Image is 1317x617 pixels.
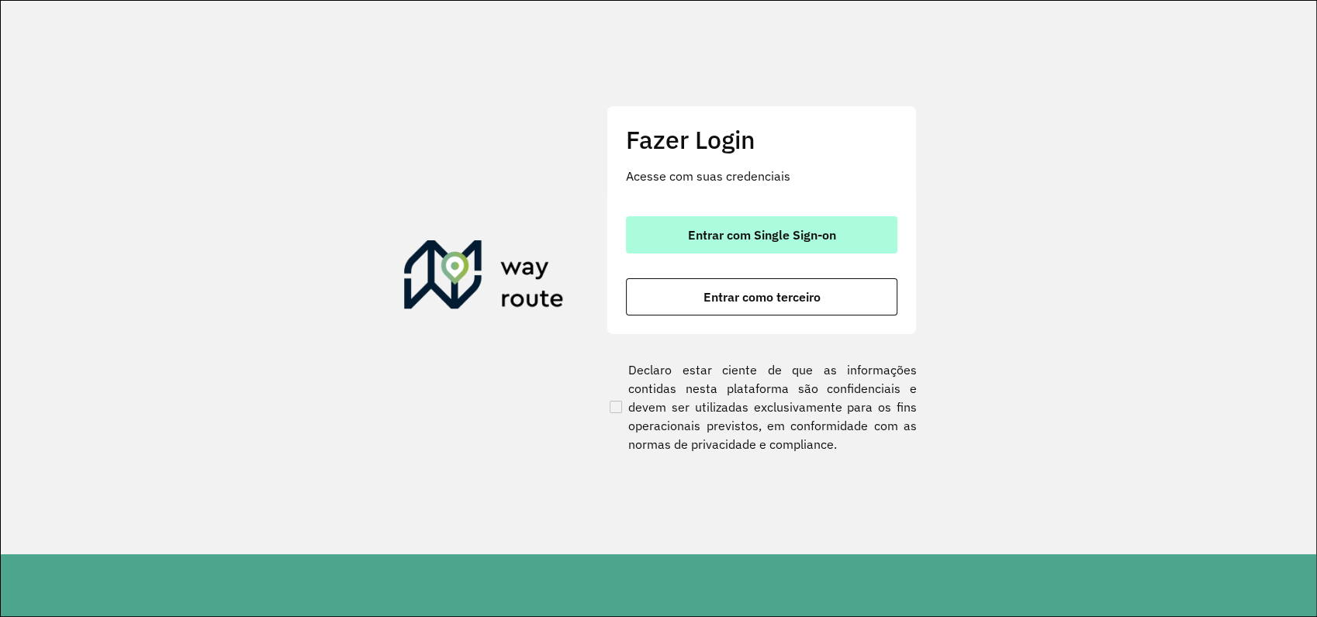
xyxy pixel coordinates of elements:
span: Entrar como terceiro [703,291,821,303]
img: Roteirizador AmbevTech [404,240,564,315]
span: Entrar com Single Sign-on [688,229,836,241]
label: Declaro estar ciente de que as informações contidas nesta plataforma são confidenciais e devem se... [607,360,917,453]
button: button [626,216,897,253]
button: button [626,278,897,315]
h2: Fazer Login [626,125,897,154]
p: Acesse com suas credenciais [626,167,897,185]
